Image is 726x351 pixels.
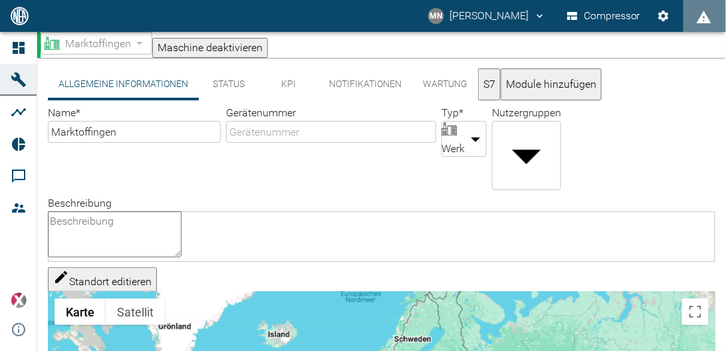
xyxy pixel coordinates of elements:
button: KPI [259,68,318,100]
button: Einstellungen [652,4,675,28]
img: Xplore Logo [11,292,27,308]
label: Name * [48,106,80,119]
div: MN [428,8,444,24]
button: Allgemeine Informationen [48,68,199,100]
label: Beschreibung [48,197,112,209]
span: Marktoffingen [65,36,131,51]
button: S7 [478,68,501,100]
button: Status [199,68,259,100]
button: Notifikationen [318,68,412,100]
button: neumann@arcanum-energy.de [426,4,548,28]
label: Typ * [441,106,463,119]
a: Marktoffingen [44,35,131,51]
button: Compressor [564,4,644,28]
span: Werk [441,141,465,157]
input: Name [48,121,221,143]
label: Nutzergruppen [492,106,561,119]
label: Gerätenummer [226,106,296,119]
input: Gerätenummer [226,121,436,143]
button: Module hinzufügen [501,68,602,100]
button: Standort editieren [48,267,157,292]
button: Maschine deaktivieren [152,38,268,58]
img: logo [9,7,30,25]
button: Wartung [412,68,478,100]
